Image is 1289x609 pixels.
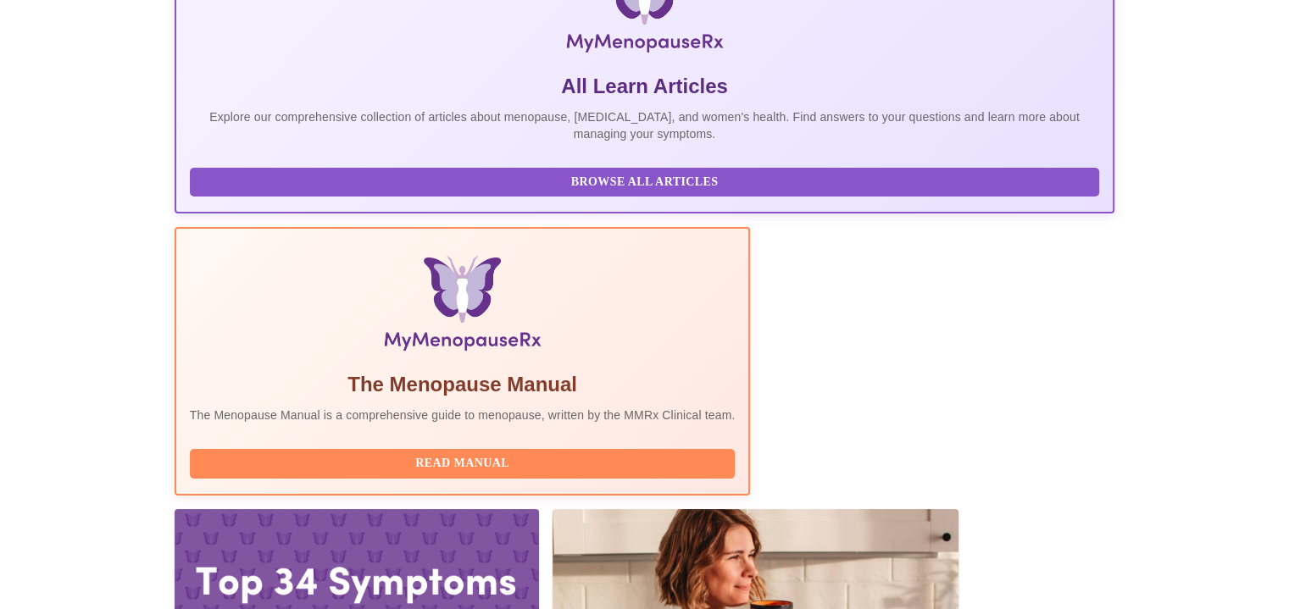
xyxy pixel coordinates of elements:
[190,455,740,469] a: Read Manual
[190,407,736,424] p: The Menopause Manual is a comprehensive guide to menopause, written by the MMRx Clinical team.
[190,371,736,398] h5: The Menopause Manual
[190,168,1100,197] button: Browse All Articles
[207,172,1083,193] span: Browse All Articles
[190,108,1100,142] p: Explore our comprehensive collection of articles about menopause, [MEDICAL_DATA], and women's hea...
[190,73,1100,100] h5: All Learn Articles
[207,453,719,474] span: Read Manual
[190,449,736,479] button: Read Manual
[276,256,648,357] img: Menopause Manual
[190,174,1104,188] a: Browse All Articles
